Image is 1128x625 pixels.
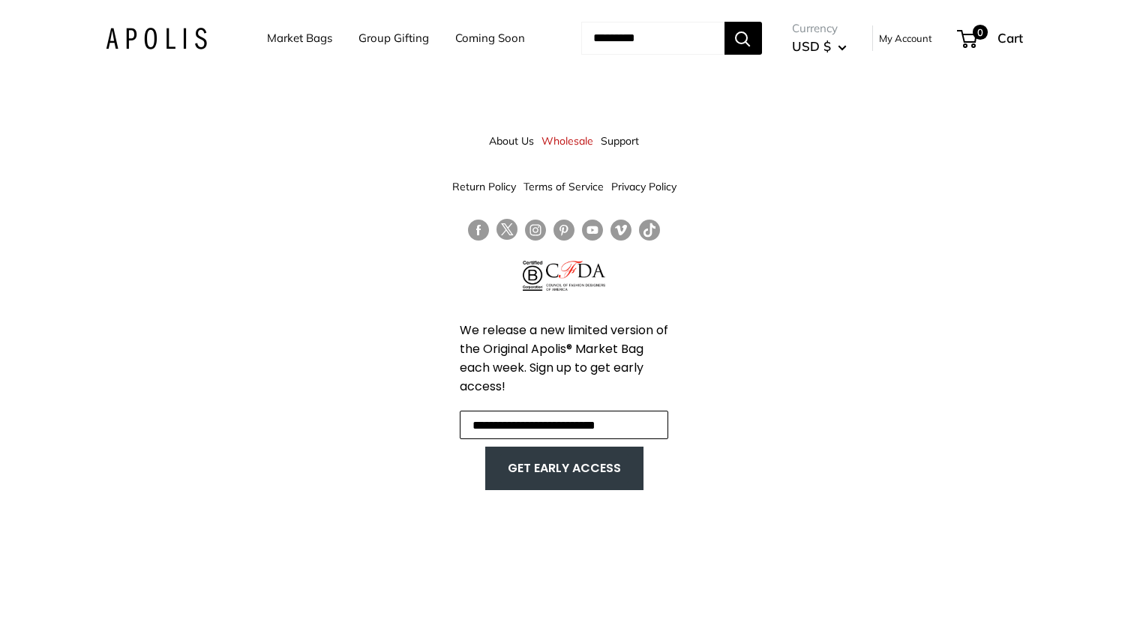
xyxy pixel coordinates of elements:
[581,22,724,55] input: Search...
[106,28,207,49] img: Apolis
[639,219,660,241] a: Follow us on Tumblr
[958,26,1023,50] a: 0 Cart
[267,28,332,49] a: Market Bags
[525,219,546,241] a: Follow us on Instagram
[523,173,604,200] a: Terms of Service
[879,29,932,47] a: My Account
[460,321,668,395] span: We release a new limited version of the Original Apolis® Market Bag each week. Sign up to get ear...
[792,18,847,39] span: Currency
[460,411,668,439] input: Enter your email
[997,30,1023,46] span: Cart
[546,261,605,291] img: Council of Fashion Designers of America Member
[523,261,543,291] img: Certified B Corporation
[601,127,639,154] a: Support
[582,219,603,241] a: Follow us on YouTube
[500,454,628,483] button: GET EARLY ACCESS
[541,127,593,154] a: Wholesale
[452,173,516,200] a: Return Policy
[724,22,762,55] button: Search
[553,219,574,241] a: Follow us on Pinterest
[468,219,489,241] a: Follow us on Facebook
[455,28,525,49] a: Coming Soon
[792,34,847,58] button: USD $
[489,127,534,154] a: About Us
[972,25,987,40] span: 0
[496,219,517,246] a: Follow us on Twitter
[358,28,429,49] a: Group Gifting
[792,38,831,54] span: USD $
[610,219,631,241] a: Follow us on Vimeo
[611,173,676,200] a: Privacy Policy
